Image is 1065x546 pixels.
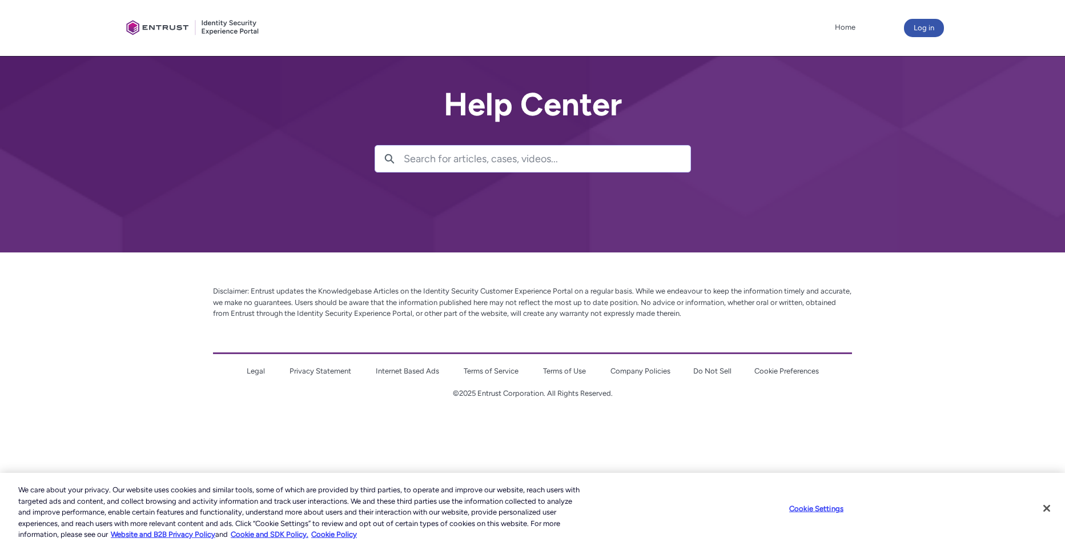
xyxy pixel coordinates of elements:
[464,367,519,375] a: Terms of Service
[311,530,357,539] a: Cookie Policy
[111,530,215,539] a: More information about our cookie policy., opens in a new tab
[375,146,404,172] button: Search
[375,87,691,122] h2: Help Center
[543,367,586,375] a: Terms of Use
[213,286,852,319] p: Disclaimer: Entrust updates the Knowledgebase Articles on the Identity Security Customer Experien...
[693,367,732,375] a: Do Not Sell
[610,367,670,375] a: Company Policies
[904,19,944,37] button: Log in
[781,497,852,520] button: Cookie Settings
[404,146,690,172] input: Search for articles, cases, videos...
[1034,496,1059,521] button: Close
[832,19,858,36] a: Home
[290,367,351,375] a: Privacy Statement
[376,367,439,375] a: Internet Based Ads
[231,530,308,539] a: Cookie and SDK Policy.
[247,367,265,375] a: Legal
[754,367,819,375] a: Cookie Preferences
[18,484,586,540] div: We care about your privacy. Our website uses cookies and similar tools, some of which are provide...
[213,388,852,399] p: ©2025 Entrust Corporation. All Rights Reserved.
